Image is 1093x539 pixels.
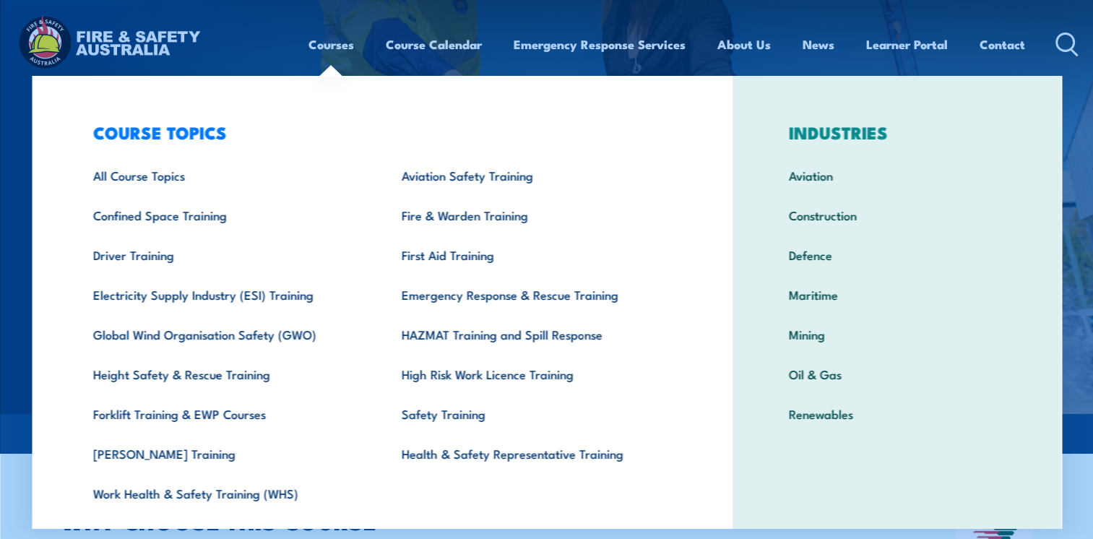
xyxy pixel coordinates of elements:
[70,473,379,513] a: Work Health & Safety Training (WHS)
[70,275,379,314] a: Electricity Supply Industry (ESI) Training
[70,195,379,235] a: Confined Space Training
[379,275,687,314] a: Emergency Response & Rescue Training
[866,25,948,64] a: Learner Portal
[379,235,687,275] a: First Aid Training
[766,235,1028,275] a: Defence
[980,25,1025,64] a: Contact
[379,394,687,434] a: Safety Training
[766,275,1028,314] a: Maritime
[379,155,687,195] a: Aviation Safety Training
[766,354,1028,394] a: Oil & Gas
[70,394,379,434] a: Forklift Training & EWP Courses
[70,235,379,275] a: Driver Training
[70,155,379,195] a: All Course Topics
[766,394,1028,434] a: Renewables
[766,314,1028,354] a: Mining
[70,314,379,354] a: Global Wind Organisation Safety (GWO)
[766,155,1028,195] a: Aviation
[308,25,354,64] a: Courses
[61,510,483,530] h2: WHY CHOOSE THIS COURSE
[386,25,482,64] a: Course Calendar
[766,195,1028,235] a: Construction
[717,25,771,64] a: About Us
[803,25,834,64] a: News
[379,354,687,394] a: High Risk Work Licence Training
[70,354,379,394] a: Height Safety & Rescue Training
[379,314,687,354] a: HAZMAT Training and Spill Response
[766,122,1028,142] h3: INDUSTRIES
[70,434,379,473] a: [PERSON_NAME] Training
[379,195,687,235] a: Fire & Warden Training
[379,434,687,473] a: Health & Safety Representative Training
[514,25,686,64] a: Emergency Response Services
[70,122,687,142] h3: COURSE TOPICS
